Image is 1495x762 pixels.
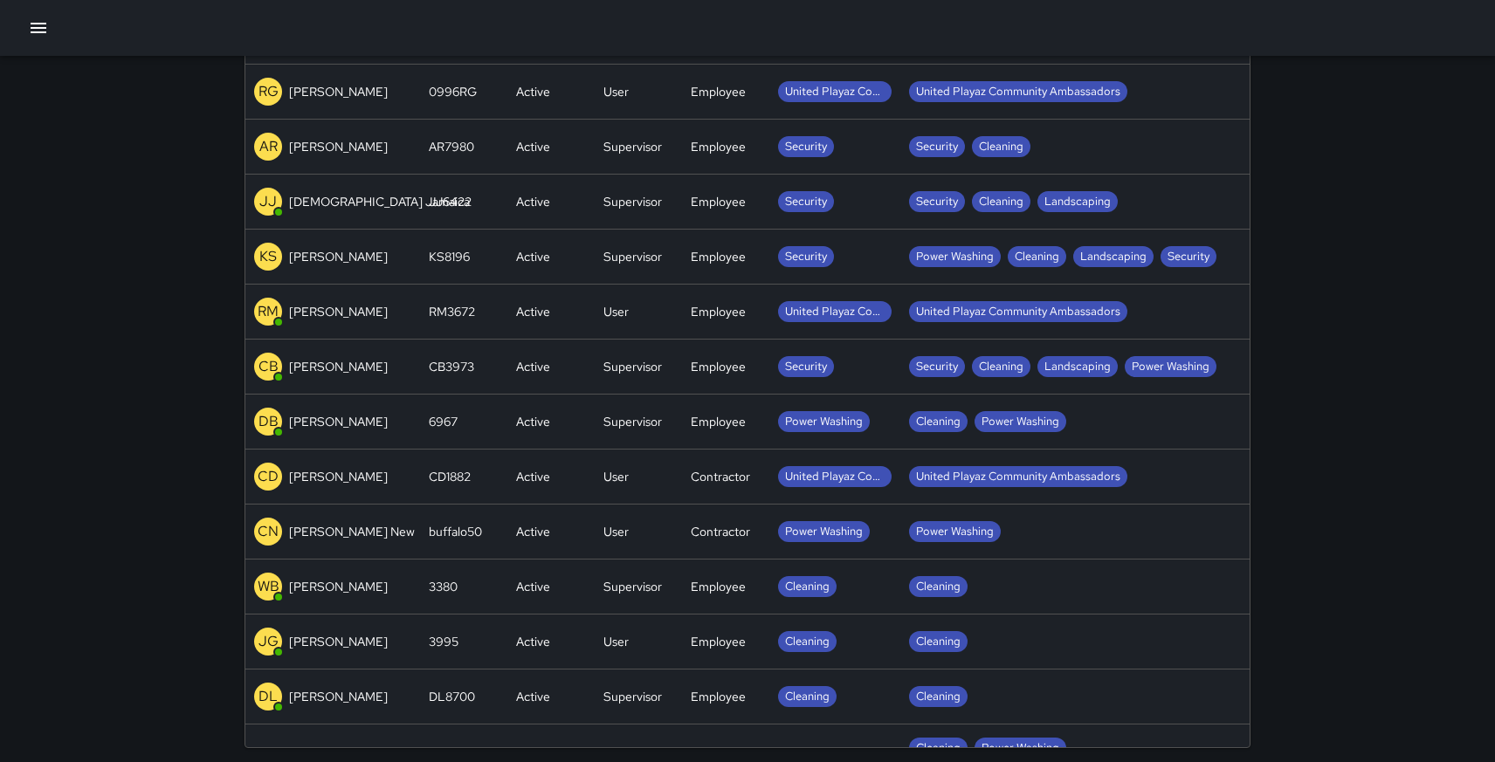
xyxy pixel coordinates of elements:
[429,193,472,210] div: JJ6422
[691,688,746,705] div: Employee
[603,193,662,210] div: Supervisor
[1125,359,1216,375] span: Power Washing
[258,686,278,707] p: DL
[259,246,277,267] p: KS
[258,81,279,102] p: RG
[516,413,550,430] div: Active
[603,688,662,705] div: Supervisor
[258,521,279,542] p: CN
[909,469,1127,485] span: United Playaz Community Ambassadors
[909,634,968,650] span: Cleaning
[909,194,965,210] span: Security
[972,194,1030,210] span: Cleaning
[429,633,458,650] div: 3995
[972,139,1030,155] span: Cleaning
[691,633,746,650] div: Employee
[691,248,746,265] div: Employee
[778,524,870,540] span: Power Washing
[516,83,550,100] div: Active
[289,413,388,430] p: [PERSON_NAME]
[429,468,471,485] div: CD1882
[975,740,1066,757] span: Power Washing
[258,576,279,597] p: WB
[972,359,1030,375] span: Cleaning
[975,414,1066,430] span: Power Washing
[778,194,834,210] span: Security
[289,138,388,155] p: [PERSON_NAME]
[289,468,388,485] p: [PERSON_NAME]
[691,138,746,155] div: Employee
[603,523,629,540] div: User
[909,740,968,757] span: Cleaning
[691,83,746,100] div: Employee
[516,193,550,210] div: Active
[429,358,474,375] div: CB3973
[778,414,870,430] span: Power Washing
[516,468,550,485] div: Active
[603,138,662,155] div: Supervisor
[429,578,458,595] div: 3380
[258,356,279,377] p: CB
[258,301,279,322] p: RM
[516,248,550,265] div: Active
[778,469,892,485] span: United Playaz Community Ambassadors
[1037,194,1118,210] span: Landscaping
[259,191,277,212] p: JJ
[691,578,746,595] div: Employee
[691,303,746,320] div: Employee
[289,523,415,540] p: [PERSON_NAME] New
[691,413,746,430] div: Employee
[289,688,388,705] p: [PERSON_NAME]
[778,359,834,375] span: Security
[603,633,629,650] div: User
[691,358,746,375] div: Employee
[603,578,662,595] div: Supervisor
[603,248,662,265] div: Supervisor
[429,303,475,320] div: RM3672
[1073,249,1154,265] span: Landscaping
[289,633,388,650] p: [PERSON_NAME]
[429,523,482,540] div: buffalo50
[289,303,388,320] p: [PERSON_NAME]
[259,136,278,157] p: AR
[778,304,892,320] span: United Playaz Community Ambassadors
[429,688,475,705] div: DL8700
[909,139,965,155] span: Security
[289,358,388,375] p: [PERSON_NAME]
[516,523,550,540] div: Active
[258,466,279,487] p: CD
[516,138,550,155] div: Active
[429,138,474,155] div: AR7980
[1037,359,1118,375] span: Landscaping
[603,303,629,320] div: User
[778,579,837,595] span: Cleaning
[289,248,388,265] p: [PERSON_NAME]
[778,634,837,650] span: Cleaning
[516,358,550,375] div: Active
[691,523,750,540] div: Contractor
[429,248,470,265] div: KS8196
[516,303,550,320] div: Active
[909,84,1127,100] span: United Playaz Community Ambassadors
[1008,249,1066,265] span: Cleaning
[909,524,1001,540] span: Power Washing
[603,413,662,430] div: Supervisor
[516,688,550,705] div: Active
[603,468,629,485] div: User
[1161,249,1216,265] span: Security
[258,411,279,432] p: DB
[691,468,750,485] div: Contractor
[909,359,965,375] span: Security
[603,83,629,100] div: User
[516,633,550,650] div: Active
[516,578,550,595] div: Active
[429,413,458,430] div: 6967
[909,414,968,430] span: Cleaning
[909,689,968,705] span: Cleaning
[778,84,892,100] span: United Playaz Community Ambassadors
[289,578,388,595] p: [PERSON_NAME]
[289,83,388,100] p: [PERSON_NAME]
[909,304,1127,320] span: United Playaz Community Ambassadors
[258,631,279,652] p: JG
[603,358,662,375] div: Supervisor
